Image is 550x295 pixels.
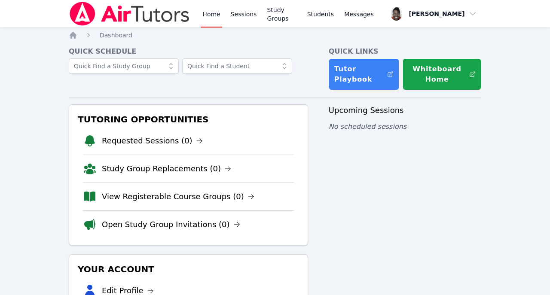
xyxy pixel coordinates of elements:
button: Whiteboard Home [403,58,481,90]
nav: Breadcrumb [69,31,481,40]
input: Quick Find a Student [182,58,292,74]
a: Dashboard [100,31,132,40]
h3: Your Account [76,262,301,277]
h4: Quick Schedule [69,46,308,57]
h3: Tutoring Opportunities [76,112,301,127]
span: Messages [344,10,374,18]
img: Air Tutors [69,2,190,26]
h3: Upcoming Sessions [329,104,481,116]
input: Quick Find a Study Group [69,58,179,74]
a: Requested Sessions (0) [102,135,203,147]
a: Study Group Replacements (0) [102,163,231,175]
a: Tutor Playbook [329,58,400,90]
h4: Quick Links [329,46,481,57]
span: No scheduled sessions [329,122,406,131]
span: Dashboard [100,32,132,39]
a: View Registerable Course Groups (0) [102,191,254,203]
a: Open Study Group Invitations (0) [102,219,240,231]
